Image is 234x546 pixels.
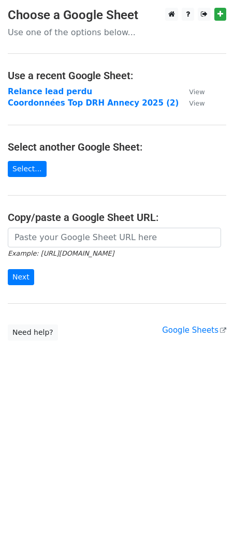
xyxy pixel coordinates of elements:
[189,88,204,96] small: View
[8,228,221,247] input: Paste your Google Sheet URL here
[179,98,204,108] a: View
[8,8,226,23] h3: Choose a Google Sheet
[8,87,92,96] a: Relance lead perdu
[8,69,226,82] h4: Use a recent Google Sheet:
[8,211,226,224] h4: Copy/paste a Google Sheet URL:
[8,324,58,341] a: Need help?
[8,141,226,153] h4: Select another Google Sheet:
[189,99,204,107] small: View
[179,87,204,96] a: View
[8,98,179,108] a: Coordonnées Top DRH Annecy 2025 (2)
[8,269,34,285] input: Next
[8,249,114,257] small: Example: [URL][DOMAIN_NAME]
[8,161,47,177] a: Select...
[8,27,226,38] p: Use one of the options below...
[162,326,226,335] a: Google Sheets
